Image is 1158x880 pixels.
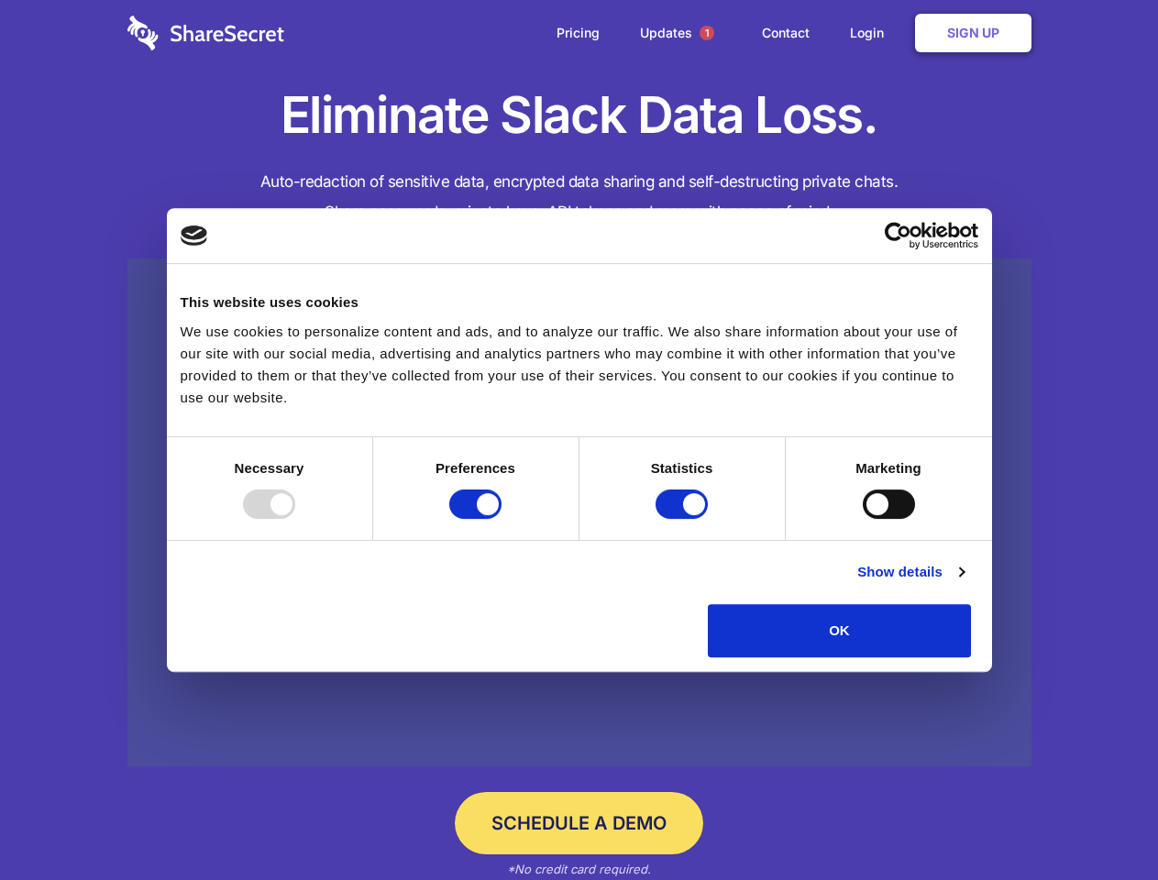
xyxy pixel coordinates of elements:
span: 1 [700,26,714,40]
a: Sign Up [915,14,1031,52]
button: OK [708,604,971,657]
h1: Eliminate Slack Data Loss. [127,82,1031,148]
strong: Marketing [855,460,921,476]
img: logo [181,225,208,246]
strong: Statistics [651,460,713,476]
a: Schedule a Demo [455,792,703,854]
strong: Preferences [436,460,515,476]
a: Show details [857,561,964,583]
a: Login [832,5,911,61]
div: This website uses cookies [181,291,978,313]
a: Usercentrics Cookiebot - opens in a new window [818,222,978,249]
img: logo-wordmark-white-trans-d4663122ce5f474addd5e946df7df03e33cb6a1c49d2221995e7729f52c070b2.svg [127,16,284,50]
em: *No credit card required. [507,862,651,876]
div: We use cookies to personalize content and ads, and to analyze our traffic. We also share informat... [181,321,978,409]
h4: Auto-redaction of sensitive data, encrypted data sharing and self-destructing private chats. Shar... [127,167,1031,227]
strong: Necessary [235,460,304,476]
a: Pricing [538,5,618,61]
a: Contact [744,5,828,61]
a: Wistia video thumbnail [127,258,1031,767]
